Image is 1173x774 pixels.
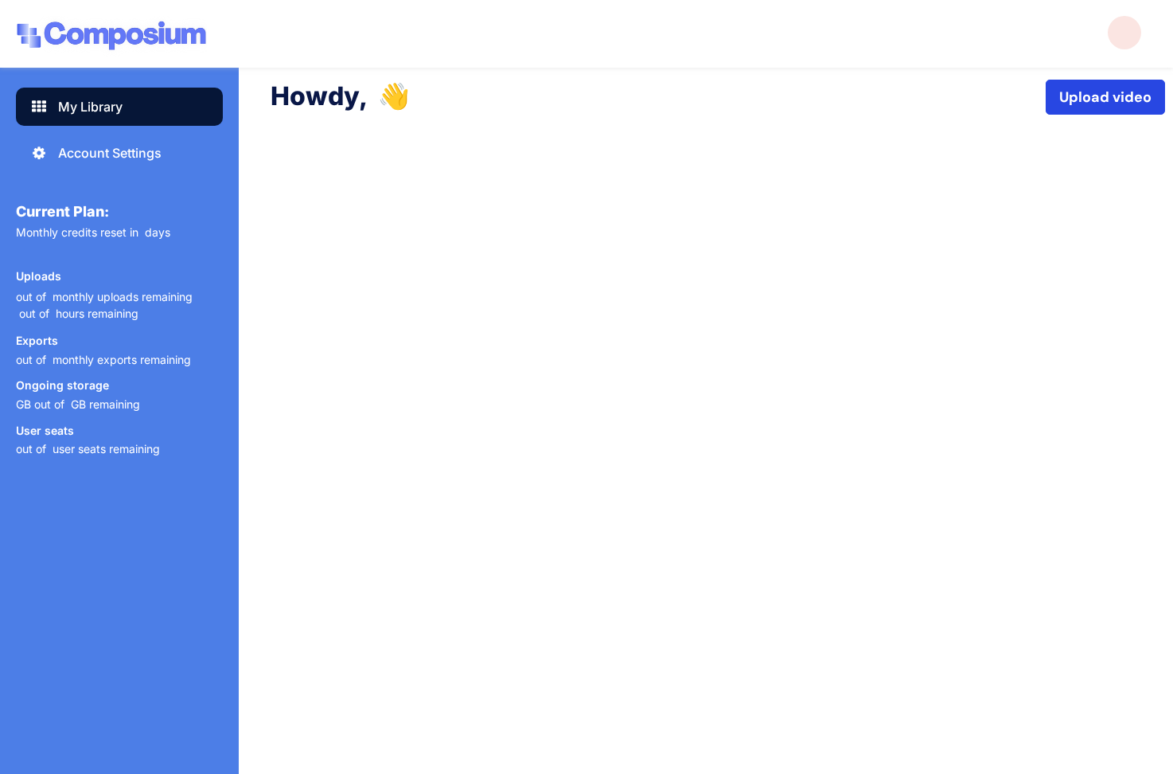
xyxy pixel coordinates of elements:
[16,354,191,367] div: out of monthly exports remaining
[58,97,123,116] div: My Library
[16,398,140,412] div: GB out of GB remaining
[16,270,61,282] div: Uploads
[16,204,223,220] h1: Current Plan:
[16,16,207,57] img: Primary%20Logo%20%281%29.png
[16,379,109,391] div: Ongoing storage
[16,334,58,346] div: Exports
[271,80,1046,116] h1: Howdy, 👋
[1046,80,1165,115] button: Upload video
[16,226,223,257] div: Monthly credits reset in days
[16,424,74,436] div: User seats
[58,143,162,162] div: Account Settings
[16,288,193,322] div: out of monthly uploads remaining out of hours remaining
[16,443,160,456] div: out of user seats remaining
